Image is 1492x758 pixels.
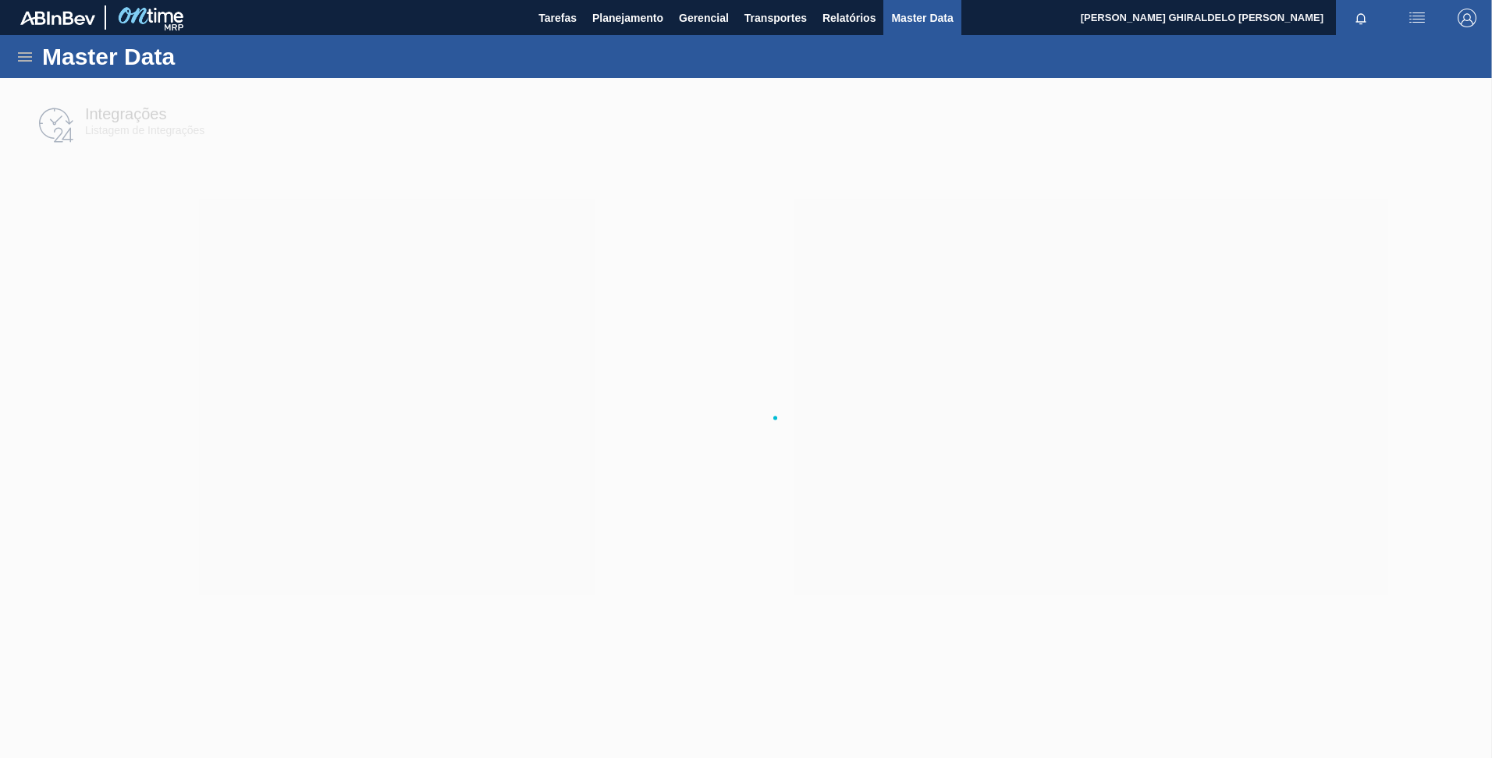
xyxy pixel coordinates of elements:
span: Tarefas [538,9,577,27]
img: Logout [1458,9,1476,27]
h1: Master Data [42,48,319,66]
img: TNhmsLtSVTkK8tSr43FrP2fwEKptu5GPRR3wAAAABJRU5ErkJggg== [20,11,95,25]
span: Planejamento [592,9,663,27]
button: Notificações [1336,7,1386,29]
span: Relatórios [822,9,876,27]
img: userActions [1408,9,1426,27]
span: Transportes [744,9,807,27]
span: Gerencial [679,9,729,27]
span: Master Data [891,9,953,27]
